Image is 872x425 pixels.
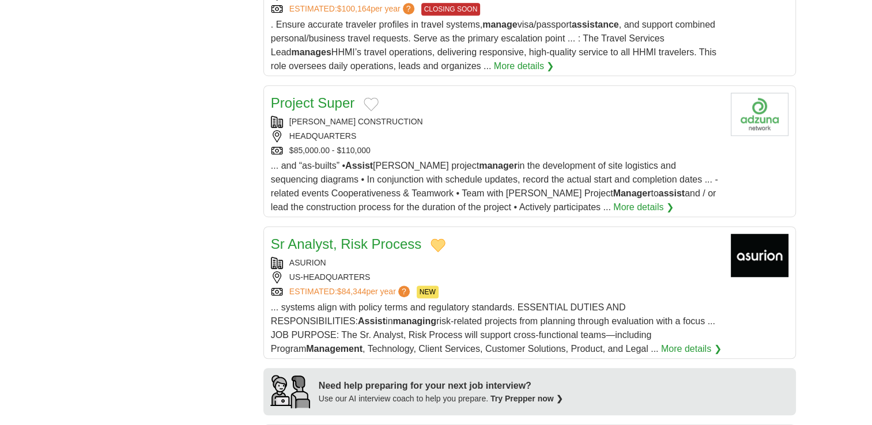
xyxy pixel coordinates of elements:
span: $100,164 [337,4,371,13]
div: Need help preparing for your next job interview? [319,379,563,393]
button: Add to favorite jobs [431,238,446,252]
span: ... and “as-builts” • [PERSON_NAME] project in the development of site logistics and sequencing d... [271,161,718,212]
strong: manage [482,20,517,29]
strong: managing [392,316,436,326]
a: More details ❯ [613,200,674,214]
span: ... systems align with policy terms and regulatory standards. ESSENTIAL DUTIES AND RESPONSIBILITI... [271,302,715,354]
span: CLOSING SOON [421,3,481,16]
strong: Management [306,344,363,354]
a: Try Prepper now ❯ [490,394,563,403]
span: . Ensure accurate traveler profiles in travel systems, visa/passport , and support combined perso... [271,20,716,71]
strong: manager [479,161,518,170]
a: ESTIMATED:$84,344per year? [289,286,412,298]
span: NEW [417,286,439,298]
strong: Manager [613,188,651,198]
a: ESTIMATED:$100,164per year? [289,3,417,16]
div: Use our AI interview coach to help you prepare. [319,393,563,405]
span: $84,344 [337,287,367,296]
img: Company logo [731,93,788,136]
a: More details ❯ [661,342,722,356]
strong: Assist [345,161,373,170]
a: ASURION [289,258,326,267]
span: ? [398,286,410,297]
div: US-HEADQUARTERS [271,271,722,283]
div: [PERSON_NAME] CONSTRUCTION [271,116,722,128]
div: HEADQUARTERS [271,130,722,142]
strong: assistance [572,20,619,29]
button: Add to favorite jobs [364,97,379,111]
span: ? [403,3,414,14]
strong: manages [291,47,331,57]
strong: Assist [358,316,386,326]
a: Sr Analyst, Risk Process [271,236,421,252]
a: Project Super [271,95,354,111]
a: More details ❯ [494,59,554,73]
div: $85,000.00 - $110,000 [271,145,722,157]
strong: assist [659,188,685,198]
img: Asurion logo [731,234,788,277]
